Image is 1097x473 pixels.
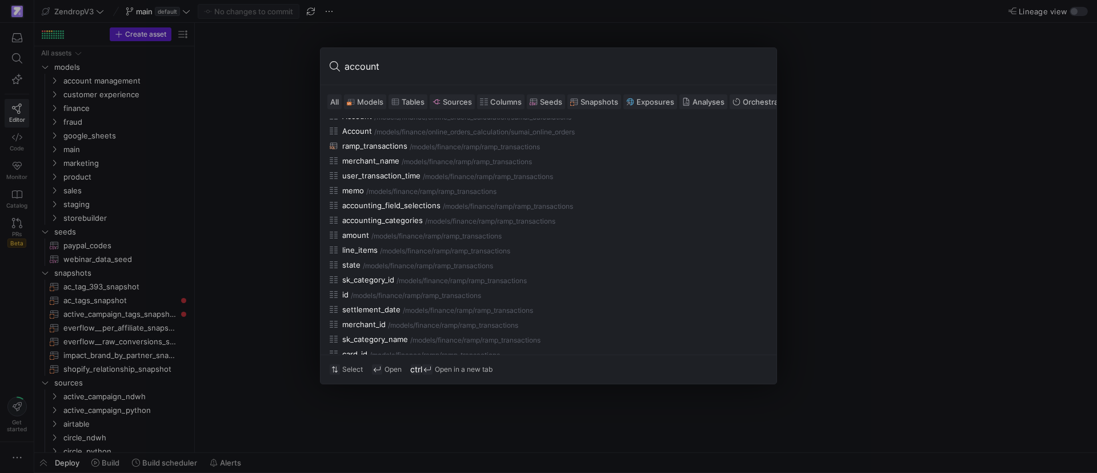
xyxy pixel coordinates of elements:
[342,275,394,284] div: sk_category_id
[342,305,401,314] div: settlement_date
[342,260,361,269] div: state
[342,216,423,225] div: accounting_categories
[450,173,493,181] div: finance/ramp
[567,94,621,109] button: Snapshots
[402,158,429,166] div: /models/
[380,247,407,255] div: /models/
[493,173,553,181] div: /ramp_transactions
[357,97,383,106] span: Models
[397,351,439,359] div: finance/ramp
[443,97,472,106] span: Sources
[342,156,399,165] div: merchant_name
[441,232,502,240] div: /ramp_transactions
[458,321,518,329] div: /ramp_transactions
[410,336,438,344] div: /models/
[527,94,565,109] button: Seeds
[342,126,372,136] div: Account
[397,277,424,285] div: /models/
[480,336,541,344] div: /ramp_transactions
[351,292,378,300] div: /models/
[473,307,533,315] div: /ramp_transactions
[342,320,386,329] div: merchant_id
[438,336,480,344] div: finance/ramp
[490,97,522,106] span: Columns
[730,94,799,109] button: Orchestrations
[513,202,573,210] div: /ramp_transactions
[403,307,430,315] div: /models/
[430,94,475,109] button: Sources
[342,349,367,359] div: card_id
[342,245,378,255] div: line_items
[390,262,433,270] div: finance/ramp
[371,232,399,240] div: /models/
[410,143,437,151] div: /models/
[411,364,421,375] span: ctrl
[470,202,513,210] div: finance/ramp
[363,262,390,270] div: /models/
[374,128,402,136] div: /models/
[388,321,415,329] div: /models/
[330,364,363,375] div: Select
[342,335,408,344] div: sk_category_name
[342,141,407,150] div: ramp_transactions
[479,143,540,151] div: /ramp_transactions
[450,247,510,255] div: /ramp_transactions
[495,217,555,225] div: /ramp_transactions
[342,186,364,195] div: memo
[623,94,677,109] button: Exposures
[580,97,618,106] span: Snapshots
[402,97,425,106] span: Tables
[342,230,369,240] div: amount
[439,351,500,359] div: /ramp_transactions
[344,94,386,109] button: Models
[342,171,421,180] div: user_transaction_time
[429,158,471,166] div: finance/ramp
[378,292,421,300] div: finance/ramp
[407,247,450,255] div: finance/ramp
[433,262,493,270] div: /ramp_transactions
[443,202,470,210] div: /models/
[425,217,453,225] div: /models/
[402,128,509,136] div: finance/online_orders_calculation
[411,364,493,375] div: Open in a new tab
[342,201,441,210] div: accounting_field_selections
[679,94,727,109] button: Analyses
[743,97,796,106] span: Orchestrations
[437,143,479,151] div: finance/ramp
[370,351,397,359] div: /models/
[327,94,342,109] button: All
[345,57,767,75] input: Search or run a command
[394,188,436,196] div: finance/ramp
[330,97,339,106] span: All
[453,217,495,225] div: finance/ramp
[636,97,674,106] span: Exposures
[466,277,527,285] div: /ramp_transactions
[415,321,458,329] div: finance/ramp
[430,307,473,315] div: finance/ramp
[399,232,441,240] div: finance/ramp
[471,158,532,166] div: /ramp_transactions
[436,188,497,196] div: /ramp_transactions
[366,188,394,196] div: /models/
[509,128,575,136] div: /sumai_online_orders
[372,364,402,375] div: Open
[540,97,562,106] span: Seeds
[424,277,466,285] div: finance/ramp
[423,173,450,181] div: /models/
[421,292,481,300] div: /ramp_transactions
[477,94,525,109] button: Columns
[342,290,349,299] div: id
[389,94,427,109] button: Tables
[692,97,724,106] span: Analyses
